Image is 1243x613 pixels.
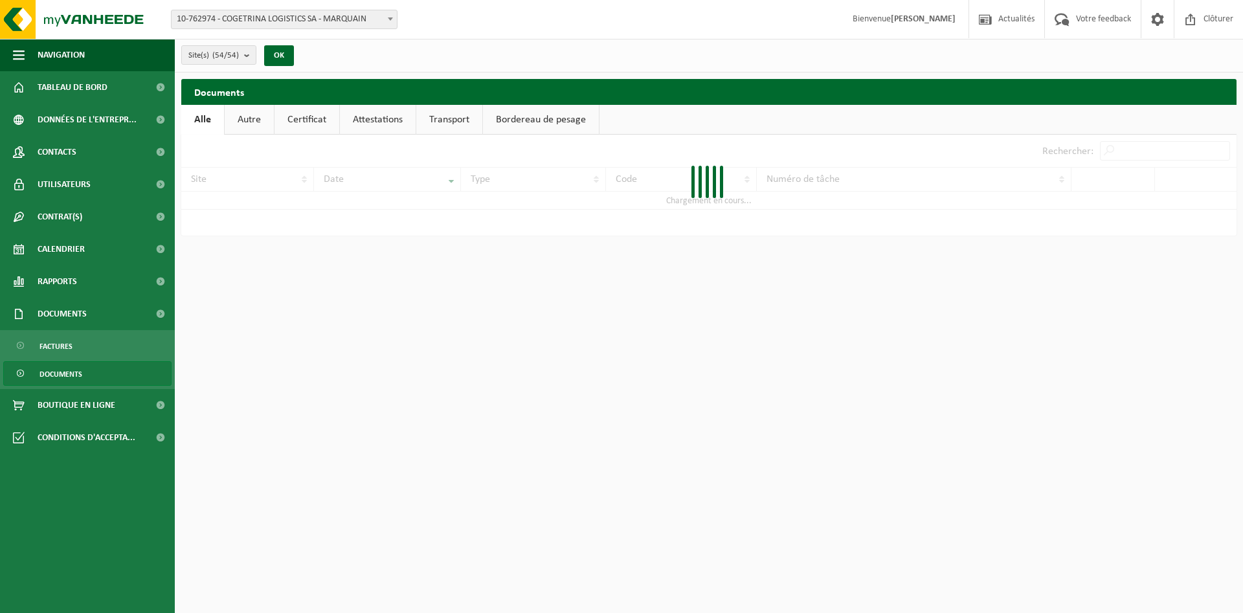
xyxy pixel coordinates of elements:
button: Site(s)(54/54) [181,45,256,65]
strong: [PERSON_NAME] [891,14,956,24]
span: Calendrier [38,233,85,265]
count: (54/54) [212,51,239,60]
a: Factures [3,333,172,358]
span: Contrat(s) [38,201,82,233]
span: Navigation [38,39,85,71]
a: Transport [416,105,482,135]
span: Factures [39,334,73,359]
span: Rapports [38,265,77,298]
span: Site(s) [188,46,239,65]
span: Documents [39,362,82,386]
a: Autre [225,105,274,135]
h2: Documents [181,79,1237,104]
span: 10-762974 - COGETRINA LOGISTICS SA - MARQUAIN [172,10,397,28]
a: Certificat [274,105,339,135]
a: Bordereau de pesage [483,105,599,135]
a: Documents [3,361,172,386]
button: OK [264,45,294,66]
span: Documents [38,298,87,330]
span: Conditions d'accepta... [38,421,135,454]
span: 10-762974 - COGETRINA LOGISTICS SA - MARQUAIN [171,10,398,29]
a: Alle [181,105,224,135]
span: Boutique en ligne [38,389,115,421]
span: Contacts [38,136,76,168]
a: Attestations [340,105,416,135]
span: Tableau de bord [38,71,107,104]
span: Utilisateurs [38,168,91,201]
span: Données de l'entrepr... [38,104,137,136]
